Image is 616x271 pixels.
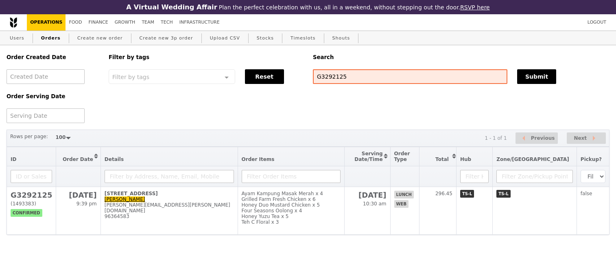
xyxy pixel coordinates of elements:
a: Orders [38,31,64,46]
div: Plan the perfect celebration with us, all in a weekend, without stepping out the door. [103,3,513,11]
span: Zone/[GEOGRAPHIC_DATA] [496,156,569,162]
div: 1 - 1 of 1 [485,135,507,141]
a: Food [66,14,85,31]
a: Stocks [253,31,277,46]
span: Previous [531,133,555,143]
div: Ayam Kampung Masak Merah x 4 [242,191,341,196]
div: (1493383) [11,201,52,207]
a: Team [138,14,157,31]
div: Honey Yuzu Tea x 5 [242,214,341,219]
span: confirmed [11,209,42,217]
div: 96364583 [105,214,234,219]
img: Grain logo [10,17,17,28]
span: false [581,191,592,196]
span: Details [105,156,124,162]
input: Created Date [7,69,85,84]
input: Filter Hub [460,170,489,183]
span: Order Items [242,156,275,162]
span: Order Type [394,151,410,162]
a: Infrastructure [176,14,223,31]
a: Timeslots [287,31,319,46]
a: Create new order [74,31,126,46]
a: Create new 3p order [136,31,197,46]
button: Next [567,132,606,144]
span: TS-L [496,190,511,198]
span: 10:30 am [363,201,386,207]
label: Rows per page: [10,132,48,141]
div: Teh C Floral x 3 [242,219,341,225]
span: 9:39 pm [76,201,97,207]
h5: Order Serving Date [7,93,99,99]
a: [PERSON_NAME] [105,196,145,202]
a: Operations [27,14,66,31]
span: Next [574,133,587,143]
span: Filter by tags [112,73,149,80]
button: Reset [245,69,284,84]
h5: Search [313,54,609,60]
div: Honey Duo Mustard Chicken x 5 [242,202,341,208]
div: Four Seasons Oolong x 4 [242,208,341,214]
span: TS-L [460,190,474,198]
a: Shouts [329,31,354,46]
span: Hub [460,156,471,162]
span: ID [11,156,16,162]
span: Pickup? [581,156,602,162]
span: 296.45 [435,191,452,196]
div: Grilled Farm Fresh Chicken x 6 [242,196,341,202]
a: RSVP here [460,4,490,11]
a: Finance [85,14,111,31]
button: Submit [517,69,556,84]
input: Serving Date [7,108,85,123]
a: Growth [111,14,139,31]
h3: A Virtual Wedding Affair [126,3,217,11]
a: Logout [584,14,609,31]
div: [PERSON_NAME][EMAIL_ADDRESS][PERSON_NAME][DOMAIN_NAME] [105,202,234,214]
a: Users [7,31,28,46]
a: Upload CSV [207,31,243,46]
input: Filter Order Items [242,170,341,183]
span: web [394,200,408,208]
h2: G3292125 [11,191,52,199]
a: Tech [157,14,176,31]
input: Search any field [313,69,507,84]
div: [STREET_ADDRESS] [105,191,234,196]
h5: Order Created Date [7,54,99,60]
h5: Filter by tags [109,54,303,60]
input: Filter by Address, Name, Email, Mobile [105,170,234,183]
h2: [DATE] [348,191,386,199]
input: ID or Salesperson name [11,170,52,183]
button: Previous [516,132,558,144]
span: lunch [394,191,414,198]
input: Filter Zone/Pickup Point [496,170,573,183]
h2: [DATE] [60,191,96,199]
